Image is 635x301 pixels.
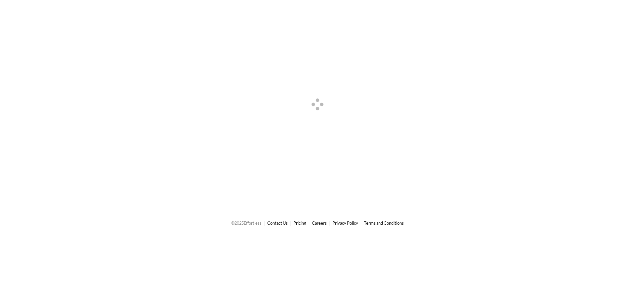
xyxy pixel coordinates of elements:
[312,220,327,226] a: Careers
[332,220,358,226] a: Privacy Policy
[267,220,288,226] a: Contact Us
[231,220,262,226] span: © 2025 Effortless
[293,220,306,226] a: Pricing
[364,220,404,226] a: Terms and Conditions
